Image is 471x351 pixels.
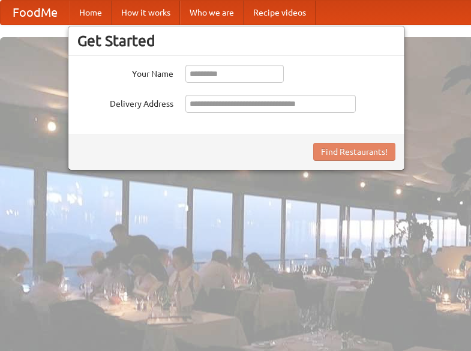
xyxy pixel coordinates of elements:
[244,1,316,25] a: Recipe videos
[70,1,112,25] a: Home
[313,143,395,161] button: Find Restaurants!
[77,95,173,110] label: Delivery Address
[77,65,173,80] label: Your Name
[77,32,395,50] h3: Get Started
[180,1,244,25] a: Who we are
[112,1,180,25] a: How it works
[1,1,70,25] a: FoodMe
